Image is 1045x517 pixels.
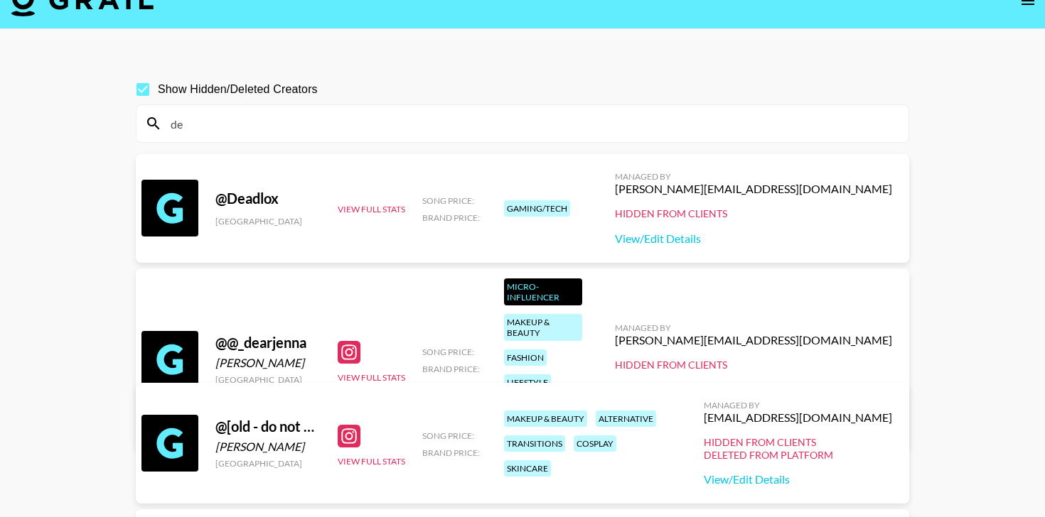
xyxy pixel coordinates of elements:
[338,456,405,467] button: View Full Stats
[615,322,892,333] div: Managed By
[338,204,405,214] button: View Full Stats
[215,374,321,385] div: [GEOGRAPHIC_DATA]
[704,449,892,462] div: Deleted from Platform
[504,278,582,305] div: Micro-Influencer
[704,436,892,449] div: Hidden from Clients
[615,207,892,220] div: Hidden from Clients
[504,314,582,341] div: makeup & beauty
[422,430,474,441] span: Song Price:
[504,374,551,391] div: lifestyle
[215,440,321,454] div: [PERSON_NAME]
[422,212,480,223] span: Brand Price:
[615,171,892,182] div: Managed By
[162,112,900,135] input: Search by User Name
[338,372,405,383] button: View Full Stats
[504,435,565,452] div: transitions
[704,410,892,425] div: [EMAIL_ADDRESS][DOMAIN_NAME]
[215,190,321,207] div: @ Deadlox
[422,447,480,458] span: Brand Price:
[704,400,892,410] div: Managed By
[615,359,892,371] div: Hidden from Clients
[704,472,892,486] a: View/Edit Details
[215,418,321,435] div: @ [old - do not use] zombae.undead zak
[615,333,892,347] div: [PERSON_NAME][EMAIL_ADDRESS][DOMAIN_NAME]
[422,364,480,374] span: Brand Price:
[215,356,321,370] div: [PERSON_NAME]
[422,347,474,357] span: Song Price:
[574,435,616,452] div: cosplay
[615,182,892,196] div: [PERSON_NAME][EMAIL_ADDRESS][DOMAIN_NAME]
[158,81,318,98] span: Show Hidden/Deleted Creators
[615,232,892,246] a: View/Edit Details
[215,216,321,227] div: [GEOGRAPHIC_DATA]
[596,410,656,427] div: alternative
[215,458,321,469] div: [GEOGRAPHIC_DATA]
[504,410,587,427] div: makeup & beauty
[504,349,547,366] div: fashion
[422,195,474,206] span: Song Price:
[215,334,321,352] div: @ @_dearjenna
[504,200,570,217] div: gaming/tech
[504,460,551,477] div: skincare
